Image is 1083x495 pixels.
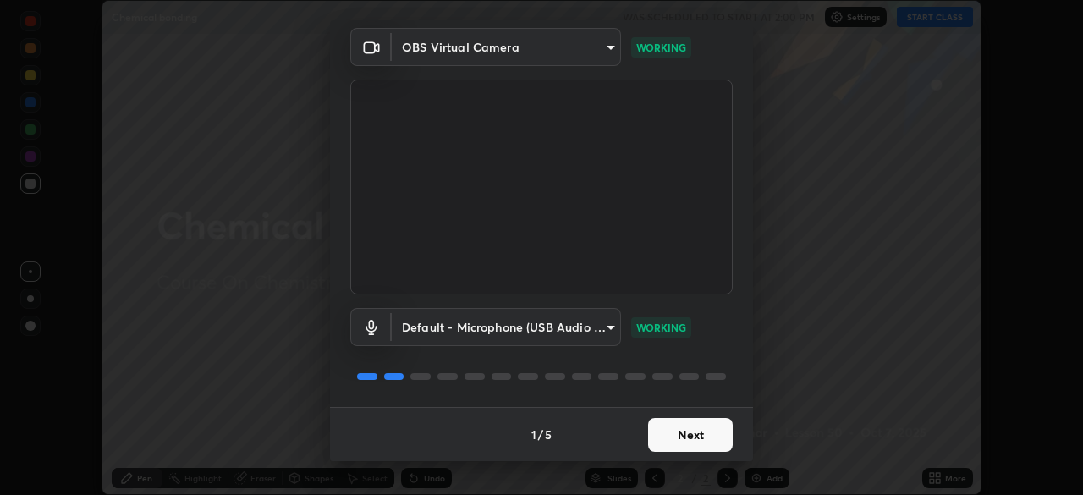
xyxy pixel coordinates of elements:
h4: / [538,426,543,443]
button: Next [648,418,733,452]
p: WORKING [636,320,686,335]
div: OBS Virtual Camera [392,28,621,66]
h4: 1 [531,426,536,443]
p: WORKING [636,40,686,55]
div: OBS Virtual Camera [392,308,621,346]
h4: 5 [545,426,552,443]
